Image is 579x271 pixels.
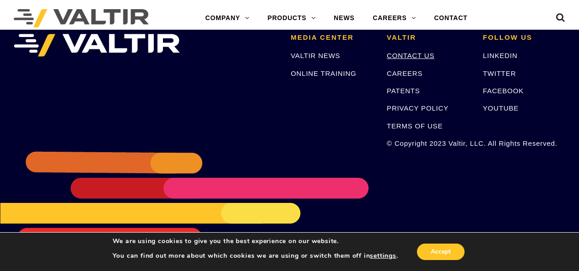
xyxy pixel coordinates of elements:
a: ONLINE TRAINING [291,69,356,77]
button: settings [370,252,396,260]
button: Accept [417,244,465,260]
p: © Copyright 2023 Valtir, LLC. All Rights Reserved. [387,138,469,149]
a: CAREERS [364,9,425,27]
img: VALTIR [14,34,180,57]
a: CAREERS [387,69,422,77]
a: PRIVACY POLICY [387,104,449,112]
h2: FOLLOW US [483,34,565,42]
a: NEWS [325,9,363,27]
img: Valtir [14,9,149,27]
p: We are using cookies to give you the best experience on our website. [113,237,398,245]
a: LINKEDIN [483,52,518,59]
p: You can find out more about which cookies we are using or switch them off in . [113,252,398,260]
a: COMPANY [196,9,259,27]
h2: MEDIA CENTER [291,34,373,42]
a: YOUTUBE [483,104,519,112]
a: PATENTS [387,87,420,95]
a: TWITTER [483,69,516,77]
a: CONTACT [425,9,476,27]
a: PRODUCTS [259,9,325,27]
a: CONTACT US [387,52,434,59]
a: VALTIR NEWS [291,52,340,59]
a: TERMS OF USE [387,122,443,130]
h2: VALTIR [387,34,469,42]
a: FACEBOOK [483,87,524,95]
